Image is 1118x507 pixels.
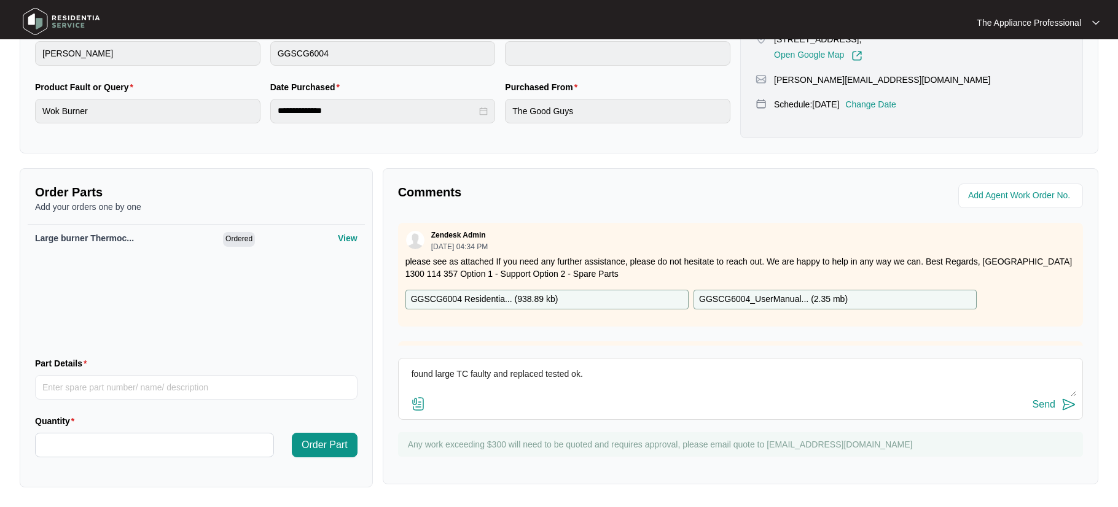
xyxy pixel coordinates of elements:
[223,232,255,247] span: Ordered
[35,201,358,213] p: Add your orders one by one
[35,184,358,201] p: Order Parts
[338,232,358,244] p: View
[411,397,426,411] img: file-attachment-doc.svg
[302,438,348,452] span: Order Part
[35,415,79,427] label: Quantity
[35,41,260,66] input: Brand
[851,50,862,61] img: Link-External
[845,98,896,110] p: Change Date
[35,375,358,400] input: Part Details
[774,50,862,61] a: Open Google Map
[292,433,358,457] button: Order Part
[968,188,1076,203] input: Add Agent Work Order No.
[774,74,990,86] p: [PERSON_NAME][EMAIL_ADDRESS][DOMAIN_NAME]
[408,438,1077,451] p: Any work exceeding $300 will need to be quoted and requires approval, please email quote to [EMAI...
[398,184,732,201] p: Comments
[505,41,730,66] input: Serial Number
[1033,397,1076,413] button: Send
[1033,399,1055,410] div: Send
[1092,20,1100,26] img: dropdown arrow
[35,357,92,370] label: Part Details
[36,433,273,457] input: Quantity
[35,99,260,123] input: Product Fault or Query
[774,98,839,110] p: Schedule: [DATE]
[505,99,730,123] input: Purchased From
[278,104,477,117] input: Date Purchased
[270,41,496,66] input: Product Model
[405,365,1076,397] textarea: found large TC faulty and replaced tested ok.
[756,98,767,109] img: map-pin
[18,3,104,40] img: residentia service logo
[405,255,1076,280] p: please see as attached If you need any further assistance, please do not hesitate to reach out. W...
[431,230,486,240] p: Zendesk Admin
[270,81,345,93] label: Date Purchased
[756,74,767,85] img: map-pin
[431,243,488,250] p: [DATE] 04:34 PM
[977,17,1081,29] p: The Appliance Professional
[699,293,848,306] p: GGSCG6004_UserManual... ( 2.35 mb )
[35,233,134,243] span: Large burner Thermoc...
[35,81,138,93] label: Product Fault or Query
[1061,397,1076,412] img: send-icon.svg
[406,231,424,249] img: user.svg
[505,81,582,93] label: Purchased From
[411,293,558,306] p: GGSCG6004 Residentia... ( 938.89 kb )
